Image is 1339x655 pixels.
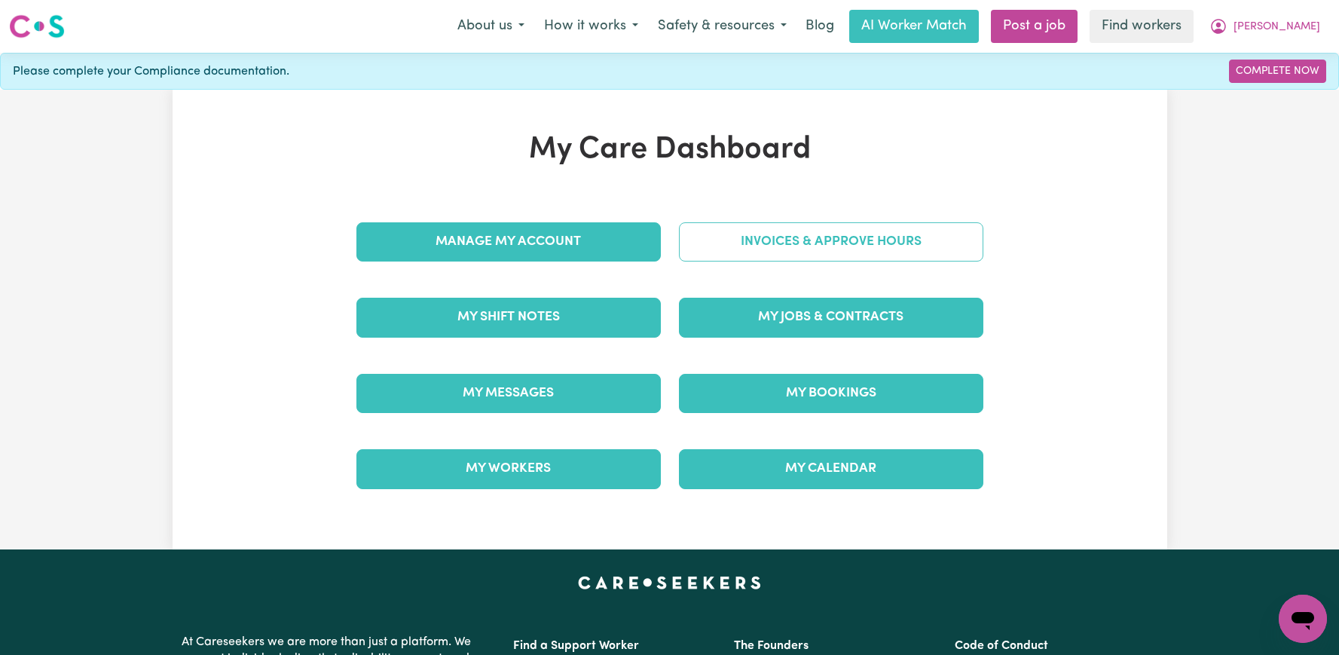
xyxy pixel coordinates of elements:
[679,374,983,413] a: My Bookings
[13,63,289,81] span: Please complete your Compliance documentation.
[9,9,65,44] a: Careseekers logo
[534,11,648,42] button: How it works
[356,298,661,337] a: My Shift Notes
[849,10,979,43] a: AI Worker Match
[347,132,992,168] h1: My Care Dashboard
[1229,60,1326,83] a: Complete Now
[1090,10,1194,43] a: Find workers
[9,13,65,40] img: Careseekers logo
[734,640,809,652] a: The Founders
[578,577,761,589] a: Careseekers home page
[356,449,661,488] a: My Workers
[679,222,983,262] a: Invoices & Approve Hours
[513,640,639,652] a: Find a Support Worker
[1234,19,1320,35] span: [PERSON_NAME]
[1200,11,1330,42] button: My Account
[796,10,843,43] a: Blog
[1279,595,1327,643] iframe: Button to launch messaging window
[648,11,796,42] button: Safety & resources
[955,640,1048,652] a: Code of Conduct
[679,298,983,337] a: My Jobs & Contracts
[448,11,534,42] button: About us
[679,449,983,488] a: My Calendar
[991,10,1078,43] a: Post a job
[356,374,661,413] a: My Messages
[356,222,661,262] a: Manage My Account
